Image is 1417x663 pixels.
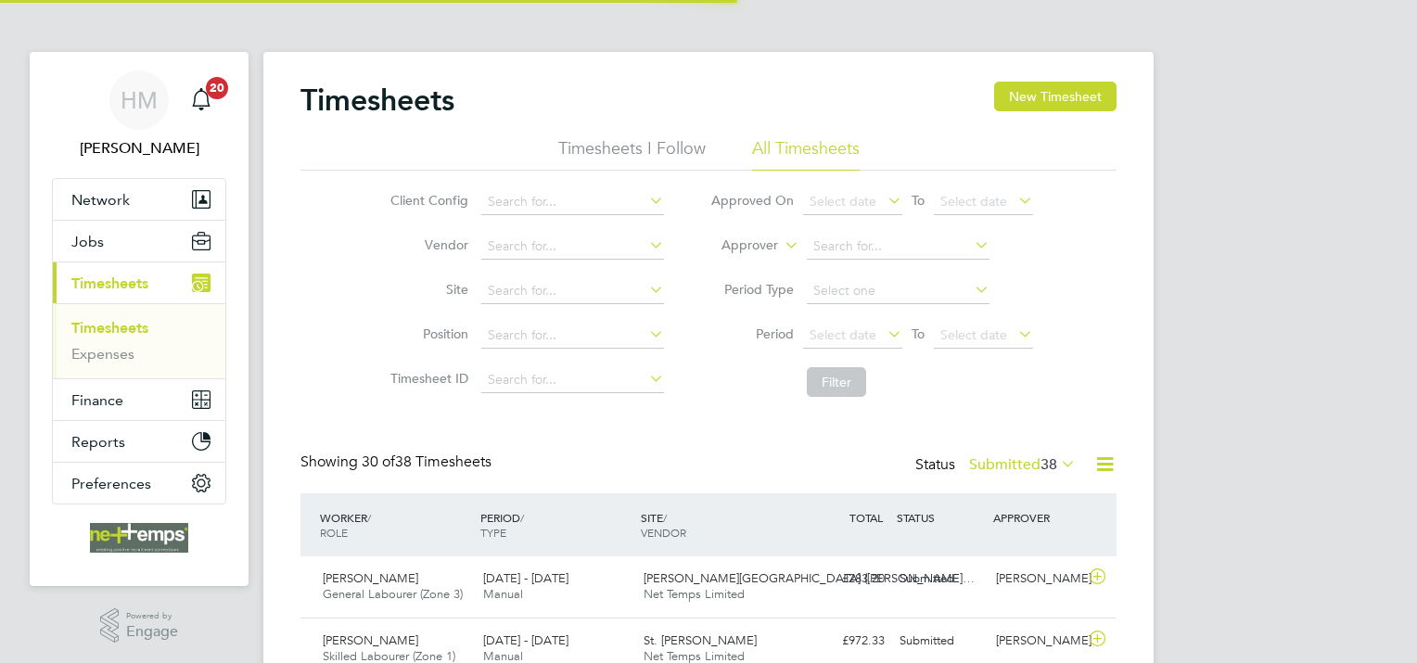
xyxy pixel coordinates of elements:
input: Search for... [481,189,664,215]
input: Search for... [807,234,989,260]
span: Engage [126,624,178,640]
div: Status [915,453,1079,478]
span: 38 Timesheets [362,453,491,471]
span: / [367,510,371,525]
span: St. [PERSON_NAME] [644,632,757,648]
span: TYPE [480,525,506,540]
span: Select date [810,326,876,343]
img: net-temps-logo-retina.png [90,523,188,553]
span: Preferences [71,475,151,492]
input: Search for... [481,278,664,304]
button: New Timesheet [994,82,1117,111]
span: 20 [206,77,228,99]
label: Period [710,325,794,342]
li: All Timesheets [752,137,860,171]
label: Approver [695,236,778,255]
div: £283.20 [796,564,892,594]
span: [PERSON_NAME] [323,570,418,586]
span: Network [71,191,130,209]
span: ROLE [320,525,348,540]
label: Period Type [710,281,794,298]
div: Submitted [892,564,989,594]
button: Preferences [53,463,225,504]
span: Timesheets [71,274,148,292]
a: Powered byEngage [100,608,179,644]
a: HM[PERSON_NAME] [52,70,226,159]
div: Timesheets [53,303,225,378]
span: Select date [810,193,876,210]
span: 38 [1040,455,1057,474]
span: Reports [71,433,125,451]
label: Timesheet ID [385,370,468,387]
span: [DATE] - [DATE] [483,632,568,648]
label: Client Config [385,192,468,209]
span: Manual [483,586,523,602]
a: Timesheets [71,319,148,337]
li: Timesheets I Follow [558,137,706,171]
input: Search for... [481,367,664,393]
span: To [906,188,930,212]
div: STATUS [892,501,989,534]
span: General Labourer (Zone 3) [323,586,463,602]
button: Filter [807,367,866,397]
span: 30 of [362,453,395,471]
span: / [520,510,524,525]
input: Search for... [481,323,664,349]
span: [PERSON_NAME][GEOGRAPHIC_DATA] ([PERSON_NAME]… [644,570,975,586]
span: Jobs [71,233,104,250]
button: Timesheets [53,262,225,303]
span: Select date [940,193,1007,210]
div: £972.33 [796,626,892,657]
div: SITE [636,501,797,549]
div: Submitted [892,626,989,657]
a: Expenses [71,345,134,363]
span: TOTAL [849,510,883,525]
span: Powered by [126,608,178,624]
div: [PERSON_NAME] [989,626,1085,657]
button: Network [53,179,225,220]
span: HM [121,88,158,112]
label: Position [385,325,468,342]
button: Finance [53,379,225,420]
span: [PERSON_NAME] [323,632,418,648]
label: Submitted [969,455,1076,474]
span: Net Temps Limited [644,586,745,602]
span: Holly McCarroll [52,137,226,159]
span: Finance [71,391,123,409]
input: Search for... [481,234,664,260]
span: VENDOR [641,525,686,540]
button: Jobs [53,221,225,261]
label: Approved On [710,192,794,209]
span: [DATE] - [DATE] [483,570,568,586]
input: Select one [807,278,989,304]
label: Site [385,281,468,298]
span: Select date [940,326,1007,343]
span: To [906,322,930,346]
nav: Main navigation [30,52,249,586]
a: Go to home page [52,523,226,553]
div: Showing [300,453,495,472]
a: 20 [183,70,220,130]
div: APPROVER [989,501,1085,534]
div: WORKER [315,501,476,549]
label: Vendor [385,236,468,253]
button: Reports [53,421,225,462]
div: [PERSON_NAME] [989,564,1085,594]
h2: Timesheets [300,82,454,119]
div: PERIOD [476,501,636,549]
span: / [663,510,667,525]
